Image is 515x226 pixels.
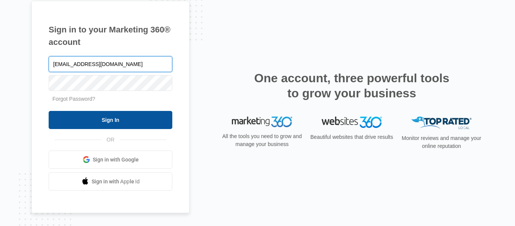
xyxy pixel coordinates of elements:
h1: Sign in to your Marketing 360® account [49,23,172,48]
span: OR [101,136,120,144]
img: Marketing 360 [232,117,292,127]
a: Sign in with Apple Id [49,172,172,191]
img: Websites 360 [322,117,382,128]
h2: One account, three powerful tools to grow your business [252,71,452,101]
span: Sign in with Google [93,156,139,164]
p: Monitor reviews and manage your online reputation [399,134,484,150]
input: Sign In [49,111,172,129]
input: Email [49,56,172,72]
img: Top Rated Local [411,117,472,129]
span: Sign in with Apple Id [92,178,140,186]
p: All the tools you need to grow and manage your business [220,132,304,148]
a: Sign in with Google [49,151,172,169]
p: Beautiful websites that drive results [310,133,394,141]
a: Forgot Password? [52,96,95,102]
